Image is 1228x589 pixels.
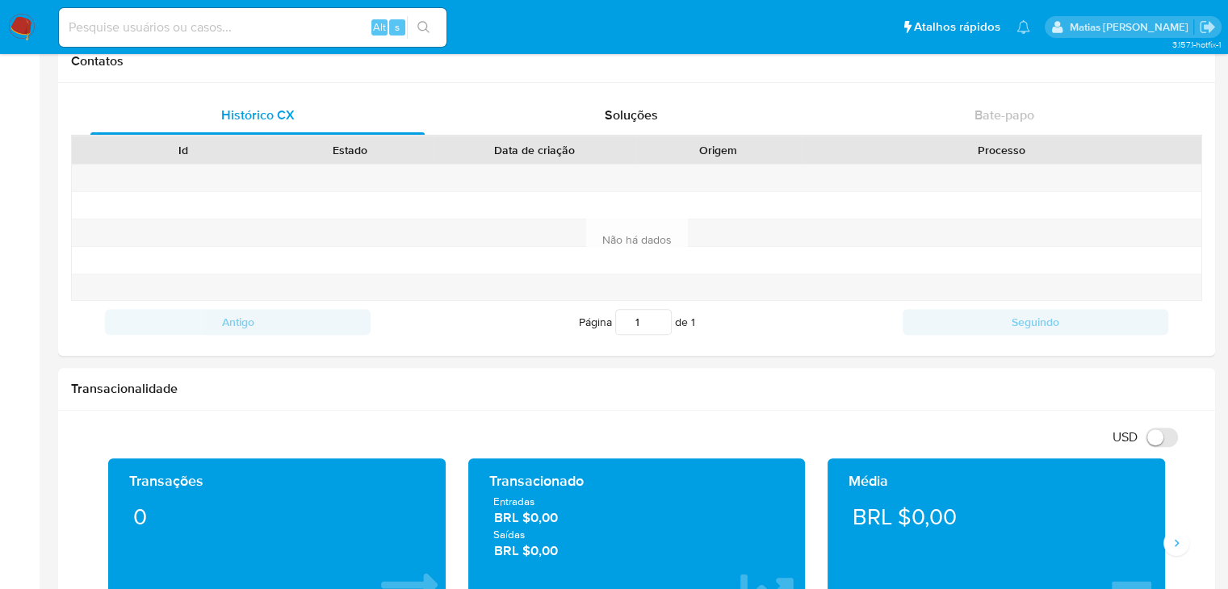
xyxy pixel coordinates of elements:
[105,309,371,335] button: Antigo
[278,142,421,158] div: Estado
[373,19,386,35] span: Alt
[59,17,446,38] input: Pesquise usuários ou casos...
[407,16,440,39] button: search-icon
[691,314,695,330] span: 1
[444,142,624,158] div: Data de criação
[579,309,695,335] span: Página de
[395,19,400,35] span: s
[1069,19,1193,35] p: matias.logusso@mercadopago.com.br
[647,142,790,158] div: Origem
[813,142,1190,158] div: Processo
[221,106,295,124] span: Histórico CX
[111,142,255,158] div: Id
[1199,19,1216,36] a: Sair
[914,19,1000,36] span: Atalhos rápidos
[1016,20,1030,34] a: Notificações
[1171,38,1220,51] span: 3.157.1-hotfix-1
[903,309,1168,335] button: Seguindo
[974,106,1034,124] span: Bate-papo
[71,381,1202,397] h1: Transacionalidade
[71,53,1202,69] h1: Contatos
[604,106,657,124] span: Soluções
